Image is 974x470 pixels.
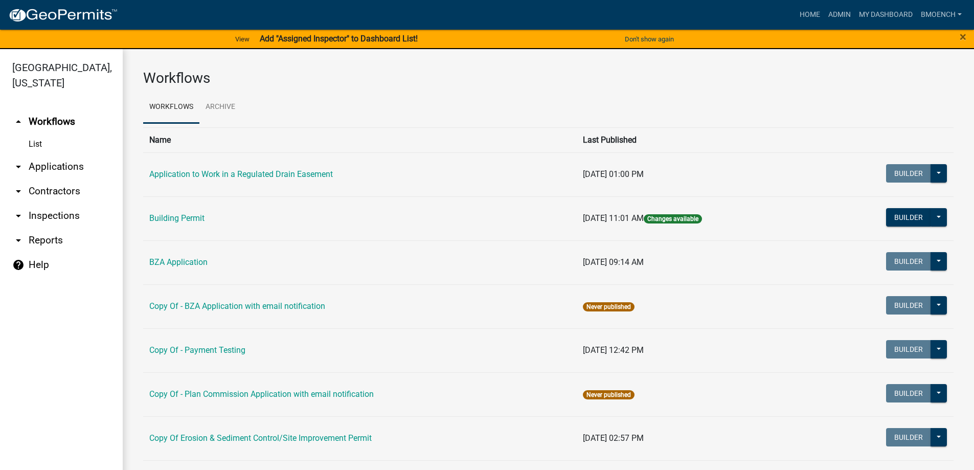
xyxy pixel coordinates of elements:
[796,5,824,25] a: Home
[149,389,374,399] a: Copy Of - Plan Commission Application with email notification
[886,428,931,446] button: Builder
[886,296,931,315] button: Builder
[621,31,678,48] button: Don't show again
[886,208,931,227] button: Builder
[583,213,644,223] span: [DATE] 11:01 AM
[917,5,966,25] a: bmoench
[855,5,917,25] a: My Dashboard
[260,34,418,43] strong: Add "Assigned Inspector" to Dashboard List!
[143,70,954,87] h3: Workflows
[886,252,931,271] button: Builder
[149,301,325,311] a: Copy Of - BZA Application with email notification
[149,345,245,355] a: Copy Of - Payment Testing
[577,127,818,152] th: Last Published
[149,257,208,267] a: BZA Application
[583,433,644,443] span: [DATE] 02:57 PM
[824,5,855,25] a: Admin
[583,302,635,311] span: Never published
[143,127,577,152] th: Name
[149,433,372,443] a: Copy Of Erosion & Sediment Control/Site Improvement Permit
[583,169,644,179] span: [DATE] 01:00 PM
[12,259,25,271] i: help
[231,31,254,48] a: View
[960,31,966,43] button: Close
[143,91,199,124] a: Workflows
[644,214,702,223] span: Changes available
[199,91,241,124] a: Archive
[583,345,644,355] span: [DATE] 12:42 PM
[12,116,25,128] i: arrow_drop_up
[583,257,644,267] span: [DATE] 09:14 AM
[886,164,931,183] button: Builder
[12,234,25,247] i: arrow_drop_down
[12,185,25,197] i: arrow_drop_down
[149,169,333,179] a: Application to Work in a Regulated Drain Easement
[149,213,205,223] a: Building Permit
[886,340,931,359] button: Builder
[583,390,635,399] span: Never published
[12,161,25,173] i: arrow_drop_down
[960,30,966,44] span: ×
[12,210,25,222] i: arrow_drop_down
[886,384,931,402] button: Builder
